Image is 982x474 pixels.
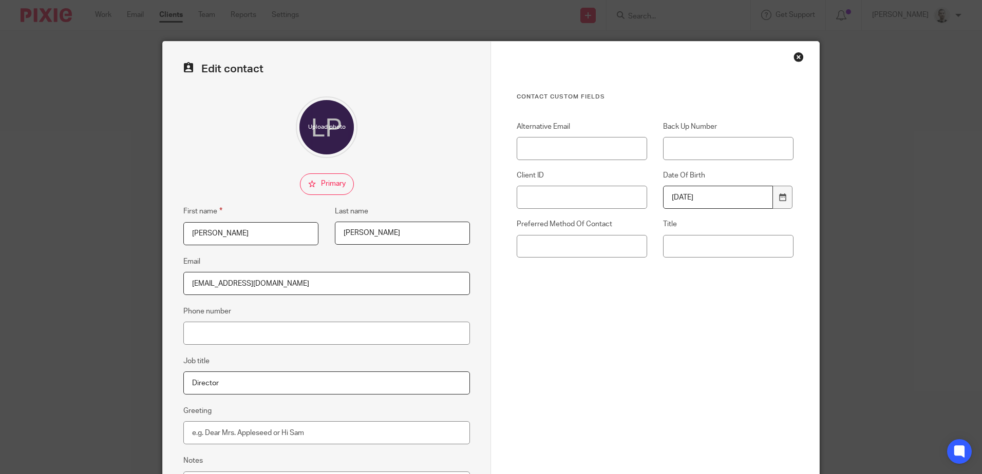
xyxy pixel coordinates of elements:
h3: Contact Custom fields [517,93,794,101]
label: Last name [335,206,368,216]
h2: Edit contact [183,62,470,76]
label: Phone number [183,306,231,317]
label: Client ID [517,170,647,181]
input: e.g. Dear Mrs. Appleseed or Hi Sam [183,421,470,444]
input: YYYY-MM-DD [663,186,773,209]
label: Notes [183,456,203,466]
label: Alternative Email [517,122,647,132]
label: Back Up Number [663,122,794,132]
label: First name [183,205,222,217]
label: Greeting [183,406,212,416]
div: Close this dialog window [794,52,804,62]
label: Preferred Method Of Contact [517,219,647,229]
label: Date Of Birth [663,170,794,181]
label: Title [663,219,794,229]
label: Job title [183,356,210,366]
label: Email [183,256,200,267]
